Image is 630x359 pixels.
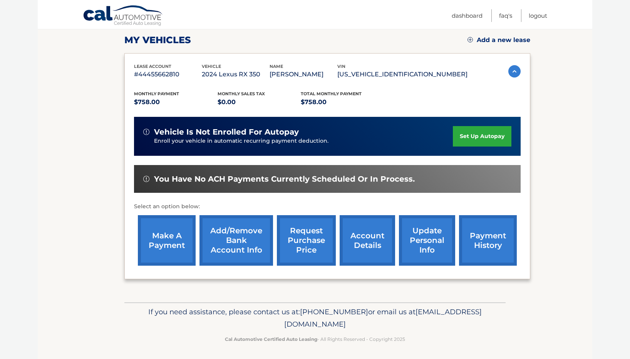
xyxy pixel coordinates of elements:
a: update personal info [399,215,455,266]
p: If you need assistance, please contact us at: or email us at [129,306,501,330]
h2: my vehicles [124,34,191,46]
span: Total Monthly Payment [301,91,362,96]
span: [PHONE_NUMBER] [300,307,368,316]
a: make a payment [138,215,196,266]
p: 2024 Lexus RX 350 [202,69,270,80]
a: set up autopay [453,126,511,147]
a: Add a new lease [467,36,530,44]
span: You have no ACH payments currently scheduled or in process. [154,174,415,184]
a: request purchase price [277,215,336,266]
a: Add/Remove bank account info [199,215,273,266]
img: alert-white.svg [143,129,149,135]
span: vehicle [202,64,221,69]
p: $758.00 [134,97,218,108]
p: $0.00 [218,97,301,108]
span: Monthly sales Tax [218,91,265,96]
a: Logout [529,9,547,22]
p: [PERSON_NAME] [270,69,337,80]
p: #44455662810 [134,69,202,80]
a: Cal Automotive [83,5,164,27]
p: Enroll your vehicle in automatic recurring payment deduction. [154,137,453,145]
p: [US_VEHICLE_IDENTIFICATION_NUMBER] [337,69,467,80]
img: add.svg [467,37,473,42]
span: name [270,64,283,69]
img: alert-white.svg [143,176,149,182]
a: FAQ's [499,9,512,22]
span: vin [337,64,345,69]
span: Monthly Payment [134,91,179,96]
span: vehicle is not enrolled for autopay [154,127,299,137]
p: Select an option below: [134,202,521,211]
p: $758.00 [301,97,384,108]
a: Dashboard [452,9,483,22]
strong: Cal Automotive Certified Auto Leasing [225,336,317,342]
a: payment history [459,215,517,266]
img: accordion-active.svg [508,65,521,78]
a: account details [340,215,395,266]
p: - All Rights Reserved - Copyright 2025 [129,335,501,343]
span: lease account [134,64,171,69]
span: [EMAIL_ADDRESS][DOMAIN_NAME] [284,307,482,329]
